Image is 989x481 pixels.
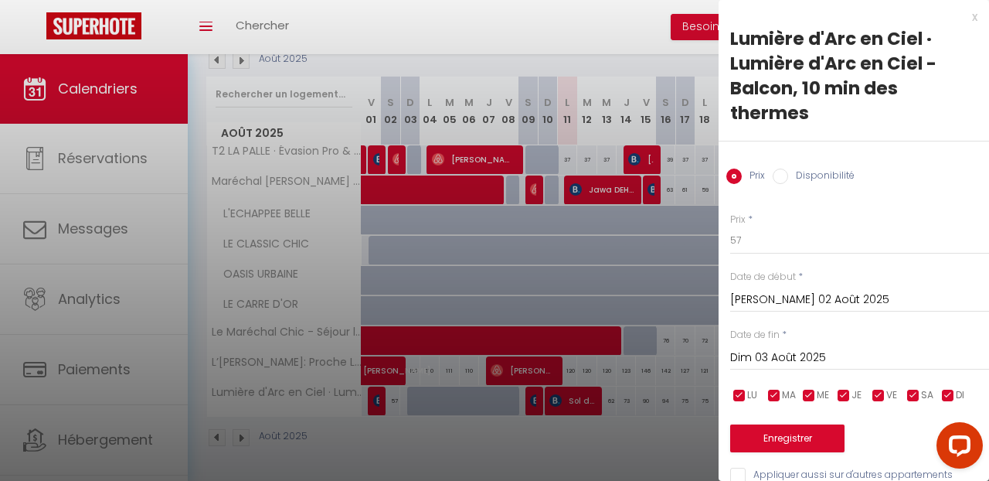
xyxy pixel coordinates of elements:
[730,26,977,125] div: Lumière d'Arc en Ciel · Lumière d'Arc en Ciel - Balcon, 10 min des thermes
[782,388,796,403] span: MA
[851,388,862,403] span: JE
[742,169,765,186] label: Prix
[730,425,845,452] button: Enregistrer
[719,8,977,26] div: x
[730,270,796,285] label: Date de début
[730,328,780,343] label: Date de fin
[817,388,829,403] span: ME
[921,388,933,403] span: SA
[956,388,964,403] span: DI
[730,213,746,227] label: Prix
[886,388,897,403] span: VE
[747,388,757,403] span: LU
[924,416,989,481] iframe: LiveChat chat widget
[788,169,855,186] label: Disponibilité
